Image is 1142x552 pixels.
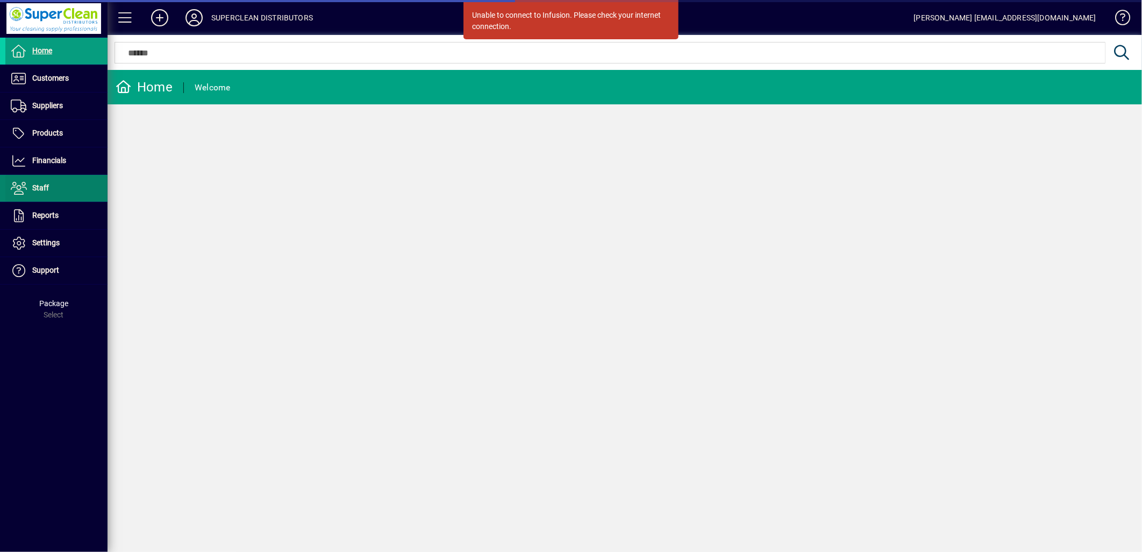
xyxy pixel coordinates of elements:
[5,202,108,229] a: Reports
[32,211,59,220] span: Reports
[5,65,108,92] a: Customers
[32,74,69,82] span: Customers
[32,183,49,192] span: Staff
[32,46,52,55] span: Home
[32,101,63,110] span: Suppliers
[32,238,60,247] span: Settings
[5,120,108,147] a: Products
[32,129,63,137] span: Products
[39,299,68,308] span: Package
[195,79,231,96] div: Welcome
[211,9,313,26] div: SUPERCLEAN DISTRIBUTORS
[32,156,66,165] span: Financials
[1107,2,1129,37] a: Knowledge Base
[5,93,108,119] a: Suppliers
[5,257,108,284] a: Support
[177,8,211,27] button: Profile
[5,175,108,202] a: Staff
[914,9,1096,26] div: [PERSON_NAME] [EMAIL_ADDRESS][DOMAIN_NAME]
[5,147,108,174] a: Financials
[142,8,177,27] button: Add
[32,266,59,274] span: Support
[116,79,173,96] div: Home
[5,230,108,257] a: Settings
